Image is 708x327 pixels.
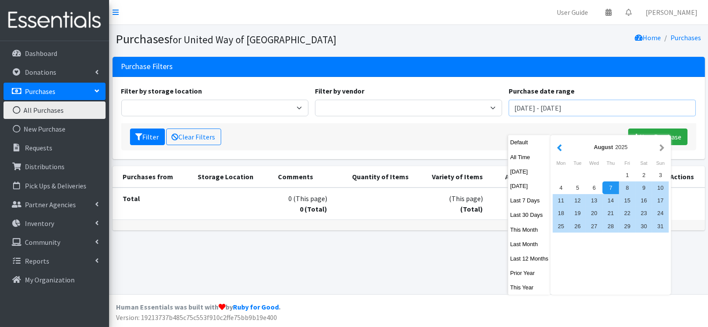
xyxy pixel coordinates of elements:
[3,139,106,157] a: Requests
[602,194,619,207] div: 14
[414,188,489,220] td: (This page)
[123,194,140,203] strong: Total
[508,151,551,163] button: All Time
[508,136,551,149] button: Default
[3,83,106,100] a: Purchases
[3,158,106,175] a: Distributions
[3,6,106,35] img: HumanEssentials
[166,129,221,145] a: Clear Filters
[652,169,669,181] div: 3
[508,180,551,192] button: [DATE]
[602,220,619,233] div: 28
[25,181,86,190] p: Pick Ups & Deliveries
[273,166,332,188] th: Comments
[3,233,106,251] a: Community
[25,275,75,284] p: My Organization
[3,196,106,213] a: Partner Agencies
[25,219,54,228] p: Inventory
[636,157,652,169] div: Saturday
[273,188,332,220] td: 0 (This page)
[553,220,569,233] div: 25
[586,157,602,169] div: Wednesday
[508,267,551,279] button: Prior Year
[460,205,483,213] strong: (Total)
[508,165,551,178] button: [DATE]
[113,166,193,188] th: Purchases from
[508,223,551,236] button: This Month
[586,220,602,233] div: 27
[509,86,575,96] label: Purchase date range
[25,257,49,265] p: Reports
[652,157,669,169] div: Sunday
[569,157,586,169] div: Tuesday
[550,3,595,21] a: User Guide
[414,166,489,188] th: Variety of Items
[636,181,652,194] div: 9
[569,181,586,194] div: 5
[569,194,586,207] div: 12
[636,169,652,181] div: 2
[121,62,173,71] h3: Purchase Filters
[594,144,613,150] strong: August
[508,194,551,207] button: Last 7 Days
[652,194,669,207] div: 17
[635,33,661,42] a: Home
[619,157,636,169] div: Friday
[121,86,202,96] label: Filter by storage location
[3,45,106,62] a: Dashboard
[116,31,406,47] h1: Purchases
[619,207,636,219] div: 22
[636,220,652,233] div: 30
[509,100,696,116] input: January 1, 2011 - December 31, 2011
[25,68,56,77] p: Donations
[3,120,106,138] a: New Purchase
[3,271,106,289] a: My Organization
[508,238,551,250] button: Last Month
[116,313,277,322] span: Version: 19213737b485c75c553f910c2ffe75bb9b19e400
[508,209,551,221] button: Last 30 Days
[652,207,669,219] div: 24
[508,252,551,265] button: Last 12 Months
[3,63,106,81] a: Donations
[25,162,65,171] p: Distributions
[315,86,364,96] label: Filter by vendor
[488,188,555,220] td: (This page)
[671,33,701,42] a: Purchases
[639,3,705,21] a: [PERSON_NAME]
[586,181,602,194] div: 6
[3,252,106,270] a: Reports
[619,181,636,194] div: 8
[233,303,279,311] a: Ruby for Good
[130,129,165,145] button: Filter
[3,101,106,119] a: All Purchases
[569,220,586,233] div: 26
[619,194,636,207] div: 15
[508,281,551,294] button: This Year
[25,49,57,58] p: Dashboard
[170,33,337,46] small: for United Way of [GEOGRAPHIC_DATA]
[586,207,602,219] div: 20
[25,200,76,209] p: Partner Agencies
[25,87,55,96] p: Purchases
[636,194,652,207] div: 16
[602,157,619,169] div: Thursday
[636,207,652,219] div: 23
[602,207,619,219] div: 21
[615,144,627,150] span: 2025
[553,157,569,169] div: Monday
[332,166,414,188] th: Quantity of Items
[25,238,60,247] p: Community
[652,181,669,194] div: 10
[553,207,569,219] div: 18
[553,194,569,207] div: 11
[628,129,687,145] a: New Purchase
[3,177,106,195] a: Pick Ups & Deliveries
[553,181,569,194] div: 4
[619,169,636,181] div: 1
[619,220,636,233] div: 29
[25,143,52,152] p: Requests
[569,207,586,219] div: 19
[300,205,327,213] strong: 0 (Total)
[116,303,280,311] strong: Human Essentials was built with by .
[586,194,602,207] div: 13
